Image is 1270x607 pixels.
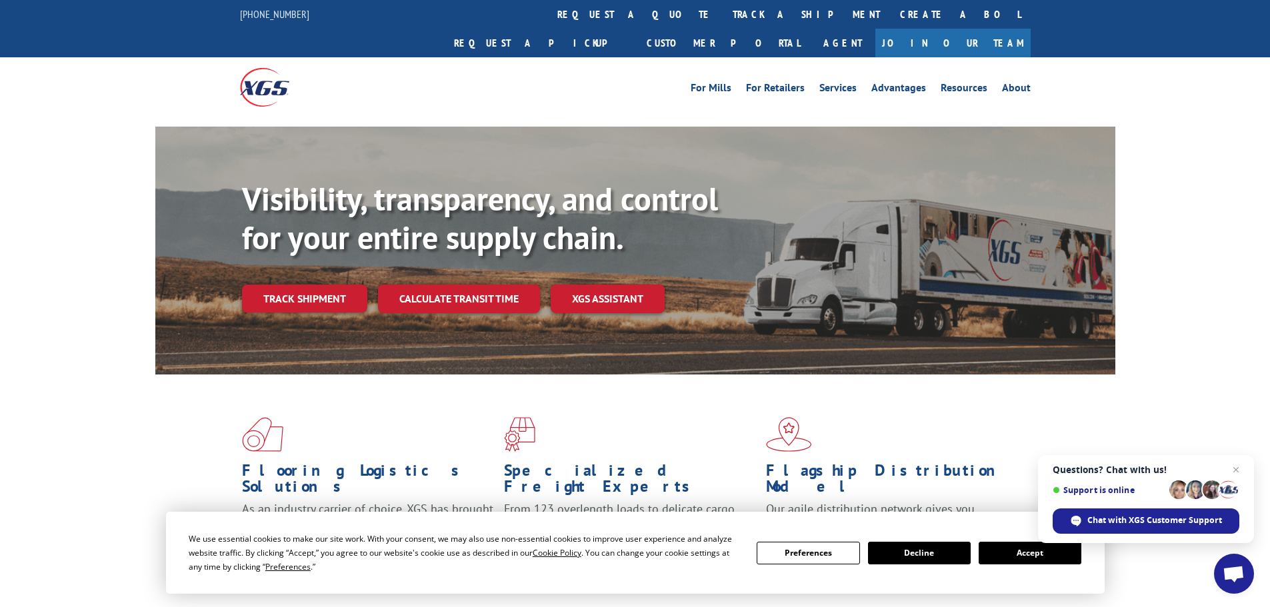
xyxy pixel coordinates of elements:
a: Services [819,83,857,97]
span: Cookie Policy [533,547,581,558]
span: Close chat [1228,462,1244,478]
a: For Mills [691,83,731,97]
img: xgs-icon-focused-on-flooring-red [504,417,535,452]
span: Chat with XGS Customer Support [1087,514,1222,526]
div: We use essential cookies to make our site work. With your consent, we may also use non-essential ... [189,532,741,574]
span: Preferences [265,561,311,572]
a: Track shipment [242,285,367,312]
a: Resources [941,83,987,97]
a: Calculate transit time [378,285,540,313]
a: Customer Portal [637,29,810,57]
div: Cookie Consent Prompt [166,512,1105,594]
h1: Specialized Freight Experts [504,462,756,501]
span: Our agile distribution network gives you nationwide inventory management on demand. [766,501,1011,532]
a: Agent [810,29,875,57]
img: xgs-icon-total-supply-chain-intelligence-red [242,417,283,452]
button: Decline [868,542,971,564]
h1: Flooring Logistics Solutions [242,462,494,501]
a: Join Our Team [875,29,1031,57]
img: xgs-icon-flagship-distribution-model-red [766,417,812,452]
span: Support is online [1053,485,1165,495]
span: As an industry carrier of choice, XGS has brought innovation and dedication to flooring logistics... [242,501,493,548]
p: From 123 overlength loads to delicate cargo, our experienced staff knows the best way to move you... [504,501,756,560]
a: For Retailers [746,83,805,97]
button: Preferences [757,542,859,564]
h1: Flagship Distribution Model [766,462,1018,501]
span: Questions? Chat with us! [1053,464,1239,475]
a: About [1002,83,1031,97]
a: XGS ASSISTANT [551,285,665,313]
div: Chat with XGS Customer Support [1053,508,1239,534]
button: Accept [979,542,1081,564]
a: Request a pickup [444,29,637,57]
a: Advantages [871,83,926,97]
div: Open chat [1214,554,1254,594]
a: [PHONE_NUMBER] [240,7,309,21]
b: Visibility, transparency, and control for your entire supply chain. [242,178,718,258]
